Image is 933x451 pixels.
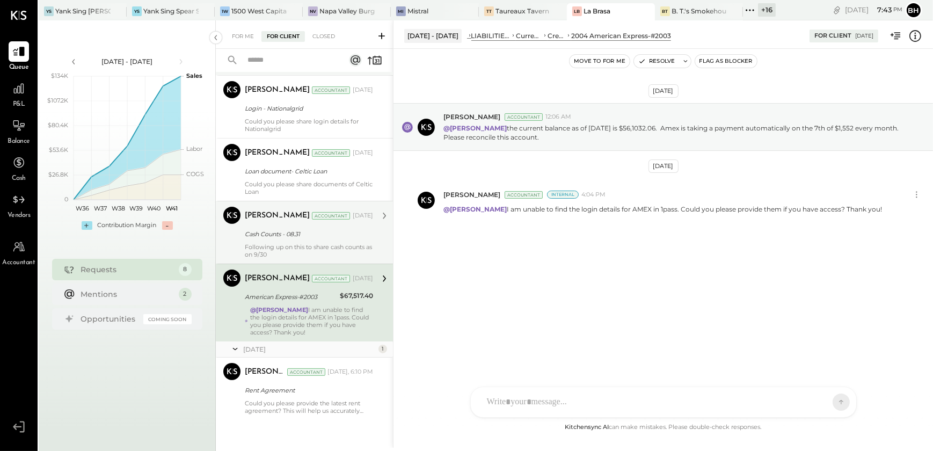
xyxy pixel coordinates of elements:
div: Taureaux Tavern [495,6,549,16]
span: Accountant [3,258,35,268]
a: Cash [1,152,37,184]
button: Resolve [634,55,679,68]
div: [DATE] [353,86,373,94]
div: For Client [261,31,305,42]
div: Cash Counts - 08.31 [245,229,370,239]
div: Internal [547,191,579,199]
div: Accountant [505,113,543,121]
text: Labor [186,145,202,152]
span: P&L [13,100,25,110]
div: TT [484,6,494,16]
div: [DATE] [648,159,679,173]
div: BT [660,6,670,16]
div: LB [572,6,582,16]
div: [DATE] - [DATE] [82,57,173,66]
strong: @[PERSON_NAME] [443,124,507,132]
strong: @[PERSON_NAME] [250,306,308,314]
div: Accountant [312,149,350,157]
span: [PERSON_NAME] [443,190,500,199]
div: [PERSON_NAME] [245,367,285,377]
div: LIABILITIES AND EQUITY [471,31,511,40]
div: I am unable to find the login details for AMEX in 1pass. Could you please provide them if you hav... [250,306,373,336]
text: $80.4K [48,121,68,129]
div: $67,517.40 [340,290,373,301]
div: 2 [179,288,192,301]
div: 1W [220,6,230,16]
div: [PERSON_NAME] [245,85,310,96]
div: [DATE] [353,274,373,283]
span: [PERSON_NAME] [443,112,500,121]
span: Balance [8,137,30,147]
div: Coming Soon [143,314,192,324]
div: [PERSON_NAME] [245,273,310,284]
div: American Express-#2003 [245,292,337,302]
div: Napa Valley Burger Company [319,6,375,16]
div: Contribution Margin [98,221,157,230]
div: [DATE] [855,32,873,40]
div: Yank Sing [PERSON_NAME][GEOGRAPHIC_DATA] [55,6,111,16]
div: Accountant [505,191,543,199]
div: NV [308,6,318,16]
span: Vendors [8,211,31,221]
div: Accountant [287,368,325,376]
strong: @[PERSON_NAME] [443,205,507,213]
text: COGS [186,170,204,178]
text: W38 [111,205,125,212]
div: [DATE] - [DATE] [404,29,462,42]
div: Accountant [312,86,350,94]
div: Following up on this to share cash counts as on 9/30 [245,243,373,258]
div: La Brasa [584,6,610,16]
div: Requests [81,264,173,275]
a: P&L [1,78,37,110]
text: $26.8K [48,171,68,178]
div: Mi [396,6,406,16]
div: Accountant [312,275,350,282]
div: Closed [307,31,340,42]
div: Opportunities [81,314,138,324]
div: For Client [814,32,851,40]
div: Accountant [312,212,350,220]
div: Rent Agreement [245,385,370,396]
span: Queue [9,63,29,72]
div: + [82,221,92,230]
text: W40 [147,205,161,212]
div: [DATE] [353,212,373,220]
text: W36 [76,205,89,212]
text: Sales [186,72,202,79]
text: W39 [129,205,143,212]
div: [DATE] [648,84,679,98]
div: YS [132,6,142,16]
div: 1 [378,345,387,353]
div: [DATE] [353,149,373,157]
div: 1500 West Capital LP [231,6,287,16]
div: For Me [227,31,259,42]
text: 0 [64,195,68,203]
div: [PERSON_NAME] [245,148,310,158]
div: Login - Nationalgrid [245,103,370,114]
button: Move to for me [570,55,630,68]
div: copy link [832,4,842,16]
div: Credit Cards [548,31,566,40]
p: I am unable to find the login details for AMEX in 1pass. Could you please provide them if you hav... [443,205,882,214]
text: $134K [51,72,68,79]
div: - [162,221,173,230]
span: 12:06 AM [545,113,571,121]
a: Accountant [1,237,37,268]
button: Bh [905,2,922,19]
div: Current Liabilities [516,31,542,40]
span: 4:04 PM [581,191,606,199]
div: Could you please share login details for Nationalgrid [245,118,373,133]
div: [DATE] [845,5,902,15]
div: Yank Sing Spear Street [143,6,199,16]
div: YS [44,6,54,16]
text: W37 [94,205,107,212]
div: + 16 [758,3,776,17]
div: Could you please share documents of Celtic Loan [245,180,373,195]
div: Mistral [407,6,428,16]
span: Cash [12,174,26,184]
a: Vendors [1,190,37,221]
div: [DATE], 6:10 PM [327,368,373,376]
div: 2004 American Express-#2003 [571,31,671,40]
text: $107.2K [47,97,68,104]
div: Loan document- Celtic Loan [245,166,370,177]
